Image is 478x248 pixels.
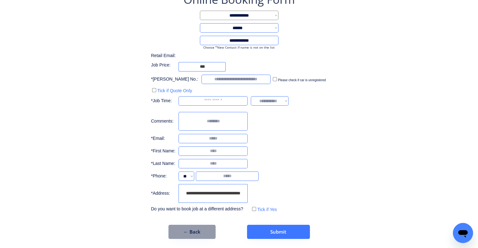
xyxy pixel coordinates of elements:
div: Do you want to book job at a different address? [151,206,248,212]
div: Choose *New Contact if name is not on the list [200,45,278,50]
label: Please check if car is unregistered [278,78,326,82]
div: *[PERSON_NAME] No.: [151,76,198,82]
div: *Address: [151,190,175,197]
button: ← Back [168,225,216,239]
div: Retail Email: [151,53,182,59]
label: Tick if Quote Only [157,88,192,93]
div: *Email: [151,135,175,142]
div: *First Name: [151,148,175,154]
div: *Last Name: [151,161,175,167]
div: Job Price: [151,62,175,68]
button: Submit [247,225,310,239]
div: Comments: [151,118,175,124]
div: *Phone: [151,173,175,179]
div: *Job Time: [151,98,175,104]
iframe: Button to launch messaging window [453,223,473,243]
label: Tick if Yes [257,207,277,212]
